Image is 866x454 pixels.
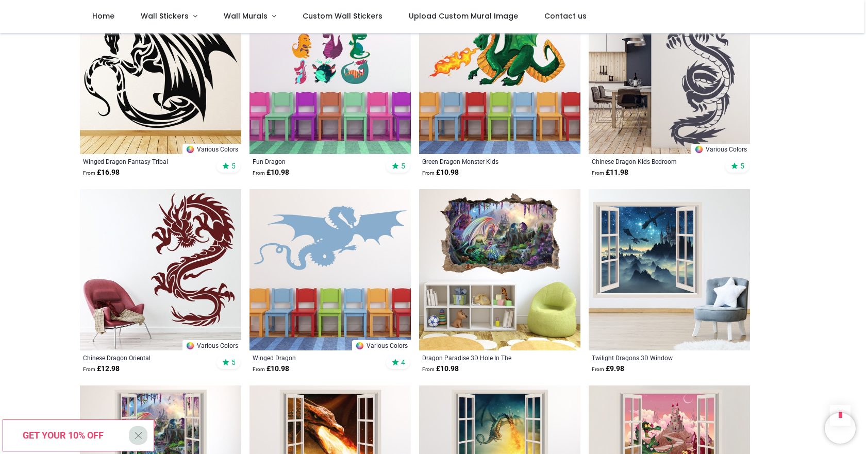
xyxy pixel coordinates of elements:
span: From [422,170,435,176]
a: Various Colors [691,144,750,154]
a: Dragon Paradise 3D Hole In The [422,354,546,362]
iframe: Brevo live chat [825,413,856,444]
span: From [253,170,265,176]
strong: £ 11.98 [592,167,628,178]
strong: £ 10.98 [253,364,289,374]
a: Twilight Dragons 3D Window [592,354,716,362]
span: From [592,170,604,176]
a: Winged Dragon [253,354,377,362]
span: Contact us [544,11,587,21]
strong: £ 9.98 [592,364,624,374]
span: Home [92,11,114,21]
img: Dragon Paradise 3D Hole In The Wall Sticker [419,189,580,350]
a: Various Colors [182,144,241,154]
img: Color Wheel [694,145,704,154]
span: 4 [401,358,405,367]
span: Wall Murals [224,11,268,21]
span: 5 [740,161,744,171]
img: Color Wheel [355,341,364,350]
a: Various Colors [352,340,411,350]
a: Winged Dragon Fantasy Tribal [83,157,207,165]
span: Upload Custom Mural Image [409,11,518,21]
span: From [253,366,265,372]
span: From [592,366,604,372]
a: Various Colors [182,340,241,350]
a: Fun Dragon [253,157,377,165]
img: Twilight Dragons 3D Window Wall Sticker [589,189,750,350]
span: From [83,366,95,372]
span: 5 [231,358,236,367]
img: Chinese Dragon Oriental Wall Sticker [80,189,241,350]
span: From [83,170,95,176]
strong: £ 10.98 [422,364,459,374]
img: Color Wheel [186,341,195,350]
strong: £ 10.98 [253,167,289,178]
span: Wall Stickers [141,11,189,21]
span: 5 [401,161,405,171]
img: Color Wheel [186,145,195,154]
span: From [422,366,435,372]
span: Custom Wall Stickers [303,11,382,21]
a: Chinese Dragon Kids Bedroom [592,157,716,165]
img: Winged Dragon Wall Sticker [249,189,411,350]
a: Chinese Dragon Oriental [83,354,207,362]
strong: £ 10.98 [422,167,459,178]
strong: £ 12.98 [83,364,120,374]
a: Green Dragon Monster Kids [422,157,546,165]
span: 5 [231,161,236,171]
strong: £ 16.98 [83,167,120,178]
